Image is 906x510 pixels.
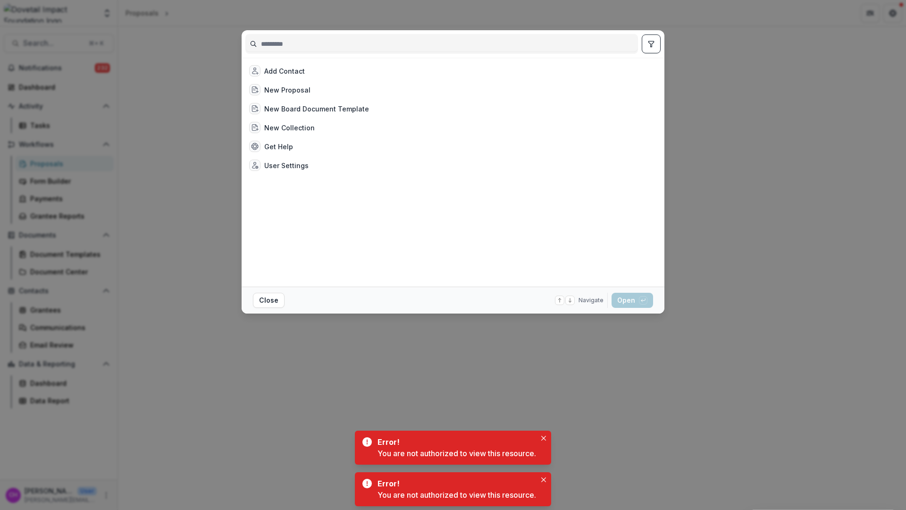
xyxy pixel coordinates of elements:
[264,161,309,170] div: User Settings
[612,293,653,308] button: Open
[264,123,315,133] div: New Collection
[642,34,661,53] button: toggle filters
[377,448,536,459] div: You are not authorized to view this resource.
[579,296,604,305] span: Navigate
[264,85,310,95] div: New Proposal
[377,478,532,489] div: Error!
[264,66,305,76] div: Add Contact
[264,142,293,152] div: Get Help
[538,433,549,444] button: Close
[377,436,532,448] div: Error!
[253,293,285,308] button: Close
[377,489,536,501] div: You are not authorized to view this resource.
[538,474,549,485] button: Close
[264,104,369,114] div: New Board Document Template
